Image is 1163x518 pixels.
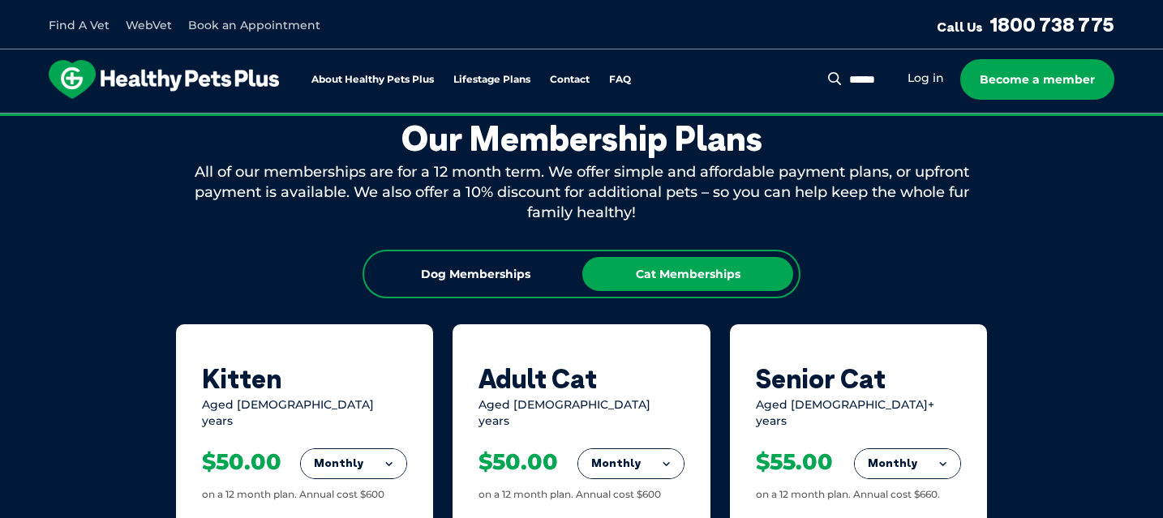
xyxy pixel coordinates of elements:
a: Call Us1800 738 775 [937,12,1114,36]
a: FAQ [609,75,631,85]
div: All of our memberships are for a 12 month term. We offer simple and affordable payment plans, or ... [176,162,987,224]
a: Become a member [960,59,1114,100]
div: Our Membership Plans [176,118,987,159]
a: Lifestage Plans [453,75,530,85]
button: Monthly [578,449,684,478]
a: Find A Vet [49,18,109,32]
div: on a 12 month plan. Annual cost $600 [202,488,384,502]
div: Aged [DEMOGRAPHIC_DATA]+ years [756,397,961,429]
button: Monthly [301,449,406,478]
a: Log in [908,71,944,86]
a: About Healthy Pets Plus [311,75,434,85]
div: Aged [DEMOGRAPHIC_DATA] years [479,397,684,429]
span: Call Us [937,19,983,35]
div: Dog Memberships [370,257,581,291]
a: Contact [550,75,590,85]
div: Cat Memberships [582,257,793,291]
span: Proactive, preventative wellness program designed to keep your pet healthier and happier for longer [279,113,885,128]
button: Search [825,71,845,87]
div: Kitten [202,363,407,394]
img: hpp-logo [49,60,279,99]
div: Adult Cat [479,363,684,394]
a: Book an Appointment [188,18,320,32]
div: Aged [DEMOGRAPHIC_DATA] years [202,397,407,429]
div: $55.00 [756,448,833,476]
div: on a 12 month plan. Annual cost $660. [756,488,940,502]
div: $50.00 [202,448,281,476]
a: WebVet [126,18,172,32]
button: Monthly [855,449,960,478]
div: Senior Cat [756,363,961,394]
div: $50.00 [479,448,558,476]
div: on a 12 month plan. Annual cost $600 [479,488,661,502]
